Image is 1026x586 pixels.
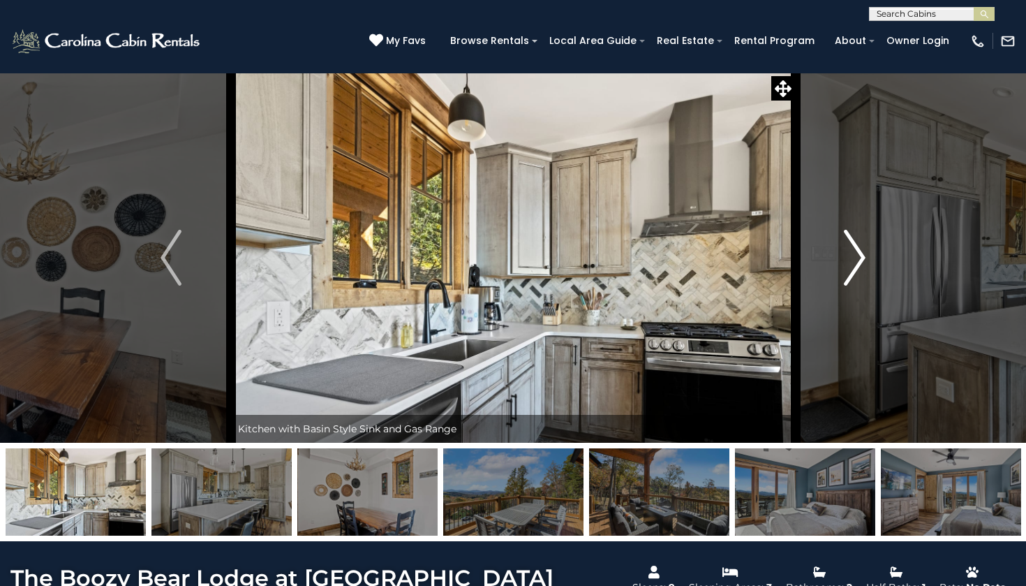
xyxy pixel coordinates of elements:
img: arrow [845,230,865,286]
img: 167447327 [443,448,583,536]
img: 167447328 [589,448,729,536]
img: 167447315 [881,448,1021,536]
button: Previous [112,73,231,443]
a: Rental Program [727,30,821,52]
img: White-1-2.png [10,27,204,55]
a: My Favs [369,34,429,49]
a: Browse Rentals [443,30,536,52]
img: 167447311 [151,448,292,536]
img: phone-regular-white.png [970,34,986,49]
img: 167447281 [6,448,146,536]
img: 167447280 [297,448,438,536]
div: Kitchen with Basin Style Sink and Gas Range [231,415,796,443]
img: mail-regular-white.png [1000,34,1016,49]
img: arrow [161,230,181,286]
img: 167447316 [735,448,875,536]
a: Local Area Guide [542,30,644,52]
a: About [828,30,873,52]
span: My Favs [386,34,426,48]
button: Next [795,73,914,443]
a: Real Estate [650,30,721,52]
a: Owner Login [879,30,956,52]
